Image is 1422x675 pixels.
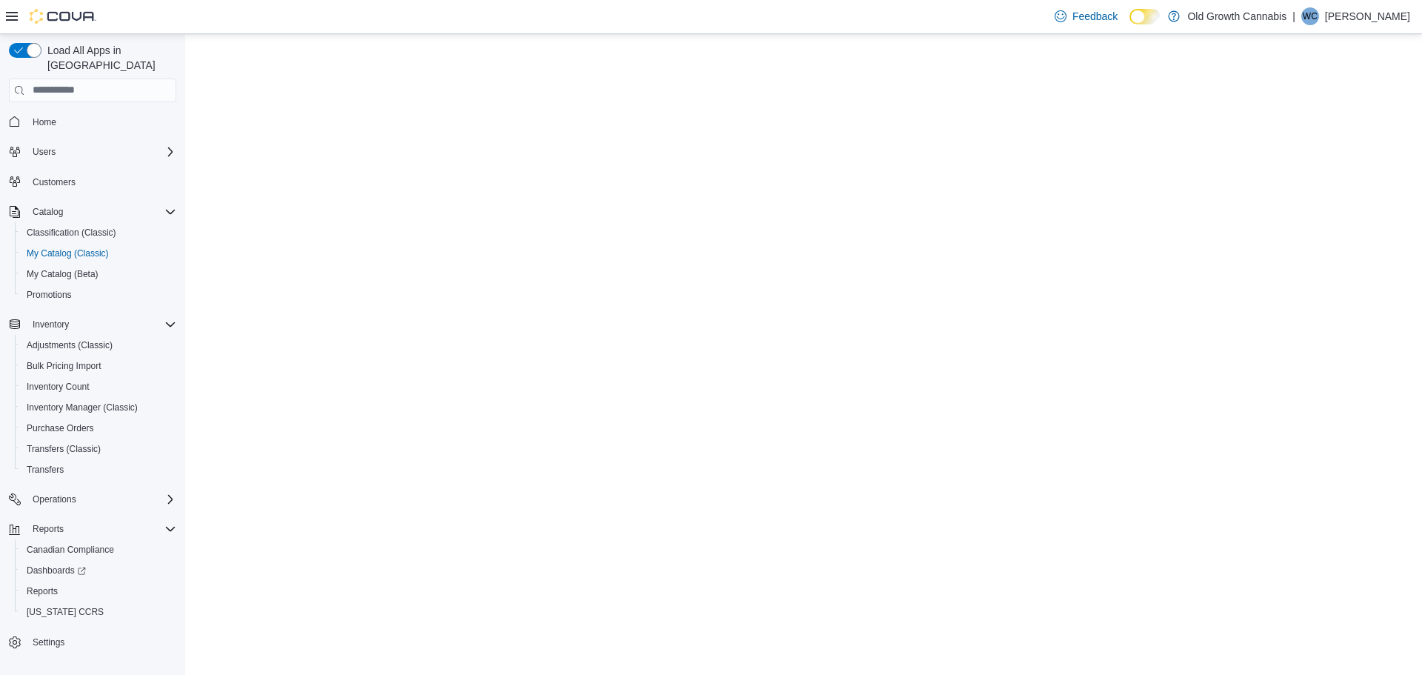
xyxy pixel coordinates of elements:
[21,440,107,458] a: Transfers (Classic)
[21,582,176,600] span: Reports
[21,562,176,579] span: Dashboards
[27,247,109,259] span: My Catalog (Classic)
[21,378,96,396] a: Inventory Count
[33,636,64,648] span: Settings
[30,9,96,24] img: Cova
[3,171,182,193] button: Customers
[27,113,176,131] span: Home
[15,222,182,243] button: Classification (Classic)
[21,357,176,375] span: Bulk Pricing Import
[27,422,94,434] span: Purchase Orders
[27,316,176,333] span: Inventory
[27,634,70,651] a: Settings
[15,418,182,439] button: Purchase Orders
[27,520,176,538] span: Reports
[3,142,182,162] button: Users
[27,143,61,161] button: Users
[27,402,138,413] span: Inventory Manager (Classic)
[27,289,72,301] span: Promotions
[21,245,115,262] a: My Catalog (Classic)
[27,203,176,221] span: Catalog
[27,173,176,191] span: Customers
[21,562,92,579] a: Dashboards
[15,264,182,285] button: My Catalog (Beta)
[15,560,182,581] a: Dashboards
[27,606,104,618] span: [US_STATE] CCRS
[27,585,58,597] span: Reports
[21,541,120,559] a: Canadian Compliance
[21,265,104,283] a: My Catalog (Beta)
[21,603,110,621] a: [US_STATE] CCRS
[21,265,176,283] span: My Catalog (Beta)
[1303,7,1318,25] span: WC
[27,113,62,131] a: Home
[21,399,176,416] span: Inventory Manager (Classic)
[33,176,76,188] span: Customers
[21,461,70,479] a: Transfers
[27,227,116,239] span: Classification (Classic)
[27,565,86,576] span: Dashboards
[41,43,176,73] span: Load All Apps in [GEOGRAPHIC_DATA]
[1301,7,1319,25] div: Will Cummer
[21,399,144,416] a: Inventory Manager (Classic)
[15,539,182,560] button: Canadian Compliance
[3,631,182,653] button: Settings
[33,319,69,330] span: Inventory
[27,173,81,191] a: Customers
[27,316,75,333] button: Inventory
[1292,7,1295,25] p: |
[15,602,182,622] button: [US_STATE] CCRS
[21,336,118,354] a: Adjustments (Classic)
[27,491,82,508] button: Operations
[15,581,182,602] button: Reports
[15,285,182,305] button: Promotions
[1049,1,1124,31] a: Feedback
[33,493,76,505] span: Operations
[15,397,182,418] button: Inventory Manager (Classic)
[21,603,176,621] span: Washington CCRS
[21,357,107,375] a: Bulk Pricing Import
[33,146,56,158] span: Users
[3,314,182,335] button: Inventory
[15,243,182,264] button: My Catalog (Classic)
[21,461,176,479] span: Transfers
[21,440,176,458] span: Transfers (Classic)
[27,203,69,221] button: Catalog
[27,268,99,280] span: My Catalog (Beta)
[3,519,182,539] button: Reports
[21,582,64,600] a: Reports
[3,489,182,510] button: Operations
[27,520,70,538] button: Reports
[27,464,64,476] span: Transfers
[15,439,182,459] button: Transfers (Classic)
[1129,9,1161,24] input: Dark Mode
[1187,7,1286,25] p: Old Growth Cannabis
[27,443,101,455] span: Transfers (Classic)
[27,143,176,161] span: Users
[15,459,182,480] button: Transfers
[27,381,90,393] span: Inventory Count
[15,335,182,356] button: Adjustments (Classic)
[15,356,182,376] button: Bulk Pricing Import
[33,206,63,218] span: Catalog
[1129,24,1130,25] span: Dark Mode
[27,633,176,651] span: Settings
[1325,7,1410,25] p: [PERSON_NAME]
[3,111,182,133] button: Home
[21,541,176,559] span: Canadian Compliance
[27,360,101,372] span: Bulk Pricing Import
[21,224,122,242] a: Classification (Classic)
[27,339,113,351] span: Adjustments (Classic)
[21,419,176,437] span: Purchase Orders
[21,245,176,262] span: My Catalog (Classic)
[1072,9,1118,24] span: Feedback
[33,523,64,535] span: Reports
[21,419,100,437] a: Purchase Orders
[33,116,56,128] span: Home
[21,378,176,396] span: Inventory Count
[21,286,78,304] a: Promotions
[15,376,182,397] button: Inventory Count
[27,491,176,508] span: Operations
[21,336,176,354] span: Adjustments (Classic)
[21,286,176,304] span: Promotions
